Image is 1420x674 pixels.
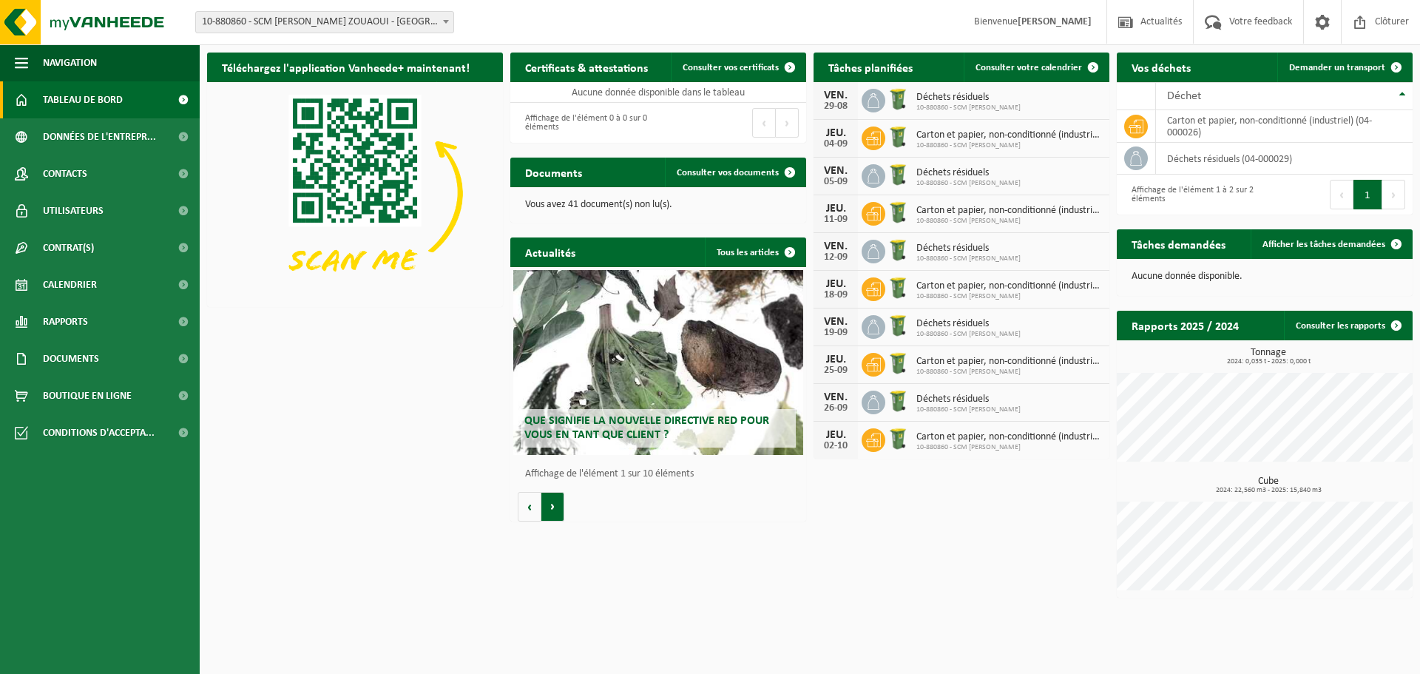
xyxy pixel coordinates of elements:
[43,155,87,192] span: Contacts
[916,443,1102,452] span: 10-880860 - SCM [PERSON_NAME]
[821,240,851,252] div: VEN.
[510,82,806,103] td: Aucune donnée disponible dans le tableau
[1156,143,1413,175] td: déchets résiduels (04-000029)
[1124,348,1413,365] h3: Tonnage
[916,104,1021,112] span: 10-880860 - SCM [PERSON_NAME]
[821,365,851,376] div: 25-09
[207,53,484,81] h2: Téléchargez l'application Vanheede+ maintenant!
[1124,358,1413,365] span: 2024: 0,035 t - 2025: 0,000 t
[43,229,94,266] span: Contrat(s)
[1018,16,1092,27] strong: [PERSON_NAME]
[776,108,799,138] button: Next
[821,354,851,365] div: JEU.
[976,63,1082,73] span: Consulter votre calendrier
[43,414,155,451] span: Conditions d'accepta...
[916,141,1102,150] span: 10-880860 - SCM [PERSON_NAME]
[510,158,597,186] h2: Documents
[821,203,851,215] div: JEU.
[43,377,132,414] span: Boutique en ligne
[43,266,97,303] span: Calendrier
[1124,178,1257,211] div: Affichage de l'élément 1 à 2 sur 2 éléments
[683,63,779,73] span: Consulter vos certificats
[1124,476,1413,494] h3: Cube
[885,275,910,300] img: WB-0240-HPE-GN-50
[821,127,851,139] div: JEU.
[705,237,805,267] a: Tous les articles
[195,11,454,33] span: 10-880860 - SCM TAIBI ZOUAOUI - COURCELLES LES LENS
[885,124,910,149] img: WB-0240-HPE-GN-50
[821,139,851,149] div: 04-09
[885,313,910,338] img: WB-0240-HPE-GN-50
[541,492,564,522] button: Volgende
[1289,63,1385,73] span: Demander un transport
[1277,53,1411,82] a: Demander un transport
[513,270,803,455] a: Que signifie la nouvelle directive RED pour vous en tant que client ?
[518,492,541,522] button: Vorige
[1167,90,1201,102] span: Déchet
[525,200,791,210] p: Vous avez 41 document(s) non lu(s).
[885,87,910,112] img: WB-0240-HPE-GN-50
[1117,229,1240,258] h2: Tâches demandées
[1262,240,1385,249] span: Afficher les tâches demandées
[885,200,910,225] img: WB-0240-HPE-GN-50
[916,394,1021,405] span: Déchets résiduels
[916,318,1021,330] span: Déchets résiduels
[510,53,663,81] h2: Certificats & attestations
[43,81,123,118] span: Tableau de bord
[916,243,1021,255] span: Déchets résiduels
[916,255,1021,263] span: 10-880860 - SCM [PERSON_NAME]
[814,53,927,81] h2: Tâches planifiées
[916,292,1102,301] span: 10-880860 - SCM [PERSON_NAME]
[525,469,799,479] p: Affichage de l'élément 1 sur 10 éléments
[885,426,910,451] img: WB-0240-HPE-GN-50
[1251,229,1411,259] a: Afficher les tâches demandées
[885,351,910,376] img: WB-0240-HPE-GN-50
[1132,272,1398,282] p: Aucune donnée disponible.
[821,403,851,414] div: 26-09
[916,205,1102,217] span: Carton et papier, non-conditionné (industriel)
[43,303,88,340] span: Rapports
[821,391,851,403] div: VEN.
[821,177,851,187] div: 05-09
[821,429,851,441] div: JEU.
[821,441,851,451] div: 02-10
[665,158,805,187] a: Consulter vos documents
[916,167,1021,179] span: Déchets résiduels
[821,252,851,263] div: 12-09
[821,328,851,338] div: 19-09
[916,217,1102,226] span: 10-880860 - SCM [PERSON_NAME]
[752,108,776,138] button: Previous
[1353,180,1382,209] button: 1
[916,280,1102,292] span: Carton et papier, non-conditionné (industriel)
[1284,311,1411,340] a: Consulter les rapports
[821,215,851,225] div: 11-09
[821,101,851,112] div: 29-08
[677,168,779,178] span: Consulter vos documents
[1117,311,1254,340] h2: Rapports 2025 / 2024
[964,53,1108,82] a: Consulter votre calendrier
[916,179,1021,188] span: 10-880860 - SCM [PERSON_NAME]
[196,12,453,33] span: 10-880860 - SCM TAIBI ZOUAOUI - COURCELLES LES LENS
[885,162,910,187] img: WB-0240-HPE-GN-50
[821,278,851,290] div: JEU.
[821,290,851,300] div: 18-09
[916,368,1102,377] span: 10-880860 - SCM [PERSON_NAME]
[518,107,651,139] div: Affichage de l'élément 0 à 0 sur 0 éléments
[821,316,851,328] div: VEN.
[916,129,1102,141] span: Carton et papier, non-conditionné (industriel)
[1124,487,1413,494] span: 2024: 22,560 m3 - 2025: 15,840 m3
[916,356,1102,368] span: Carton et papier, non-conditionné (industriel)
[43,192,104,229] span: Utilisateurs
[916,330,1021,339] span: 10-880860 - SCM [PERSON_NAME]
[821,165,851,177] div: VEN.
[510,237,590,266] h2: Actualités
[1156,110,1413,143] td: carton et papier, non-conditionné (industriel) (04-000026)
[916,92,1021,104] span: Déchets résiduels
[207,82,503,304] img: Download de VHEPlus App
[43,44,97,81] span: Navigation
[821,90,851,101] div: VEN.
[916,405,1021,414] span: 10-880860 - SCM [PERSON_NAME]
[1382,180,1405,209] button: Next
[671,53,805,82] a: Consulter vos certificats
[1117,53,1206,81] h2: Vos déchets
